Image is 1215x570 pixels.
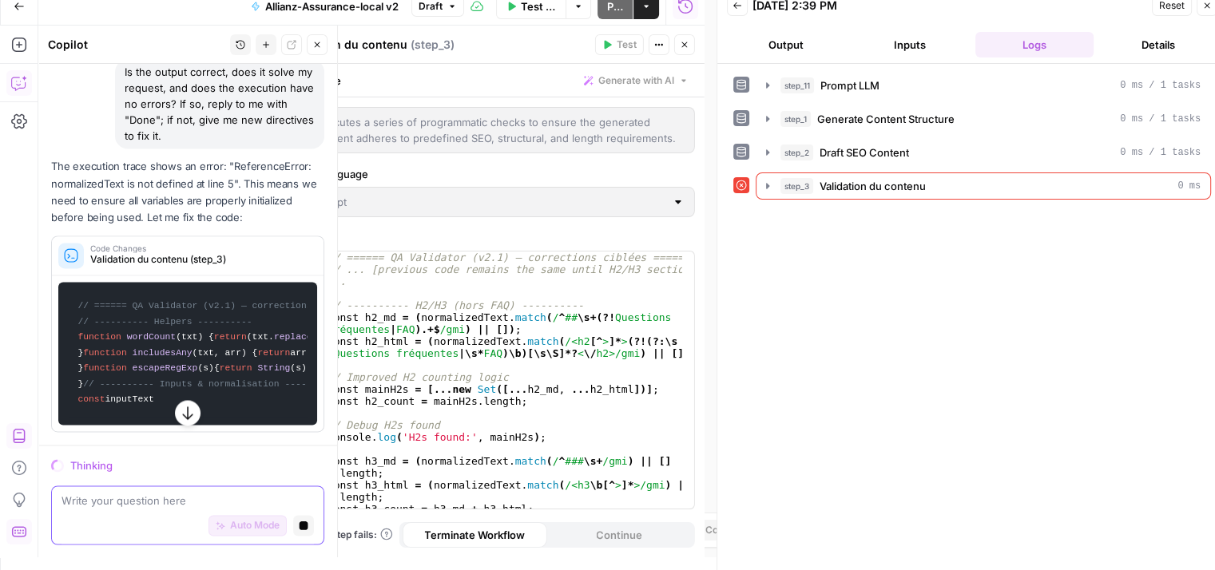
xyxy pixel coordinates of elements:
[257,348,290,358] span: return
[203,363,208,373] span: s
[852,32,970,57] button: Inputs
[1120,145,1201,160] span: 0 ms / 1 tasks
[756,73,1210,98] button: 0 ms / 1 tasks
[77,317,252,327] span: // ---------- Helpers ----------
[424,527,525,543] span: Terminate Workflow
[83,379,339,389] span: // ---------- Inputs & normalisation ----------
[133,363,198,373] span: escapeRegExp
[756,140,1210,165] button: 0 ms / 1 tasks
[780,178,813,194] span: step_3
[90,244,308,252] span: Code Changes
[705,523,729,537] span: Copy
[975,32,1094,57] button: Logs
[617,38,637,52] span: Test
[274,332,312,342] span: replace
[77,394,105,404] span: const
[286,528,393,542] a: When the step fails:
[820,77,879,93] span: Prompt LLM
[820,144,909,160] span: Draft SEO Content
[48,37,225,53] div: Copilot
[90,252,308,267] span: Validation du contenu (step_3)
[780,77,814,93] span: step_11
[595,34,644,55] button: Test
[598,73,674,88] span: Generate with AI
[316,114,685,146] textarea: Executes a series of programmatic checks to ensure the generated content adheres to predefined SE...
[780,111,811,127] span: step_1
[1120,78,1201,93] span: 0 ms / 1 tasks
[1177,179,1201,193] span: 0 ms
[220,363,252,373] span: return
[596,527,642,543] span: Continue
[208,515,287,536] button: Auto Mode
[1120,112,1201,126] span: 0 ms / 1 tasks
[411,37,455,53] span: ( step_3 )
[69,290,307,417] code: ( ) { (txt. ( , ). (). ( ) || []). ; } ( ) { arr. ( s && txt. (). ( (s). ())); } ( ){ (s). ( , );...
[115,59,324,148] div: Is the output correct, does it solve my request, and does the execution have no errors? If so, re...
[547,522,692,548] button: Continue
[127,332,176,342] span: wordCount
[181,332,197,342] span: txt
[257,363,290,373] span: String
[133,348,193,358] span: includesAny
[214,332,247,342] span: return
[83,363,127,373] span: function
[296,194,665,210] input: JavaScript
[727,32,845,57] button: Output
[276,64,705,97] div: Write code
[286,230,695,246] label: Function
[756,106,1210,132] button: 0 ms / 1 tasks
[77,301,393,311] span: // ====== QA Validator (v2.1) — corrections ciblées ======
[817,111,955,127] span: Generate Content Structure
[51,158,324,226] p: The execution trace shows an error: "ReferenceError: normalizedText is not defined at line 5". Th...
[83,348,127,358] span: function
[77,332,121,342] span: function
[197,348,241,358] span: txt, arr
[780,144,813,160] span: step_2
[70,457,324,473] div: Thinking
[286,166,695,182] label: Select Language
[230,518,280,532] span: Auto Mode
[578,70,695,91] button: Generate with AI
[286,37,590,53] div: Validation du contenu
[820,178,926,194] span: Validation du contenu
[756,173,1210,199] button: 0 ms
